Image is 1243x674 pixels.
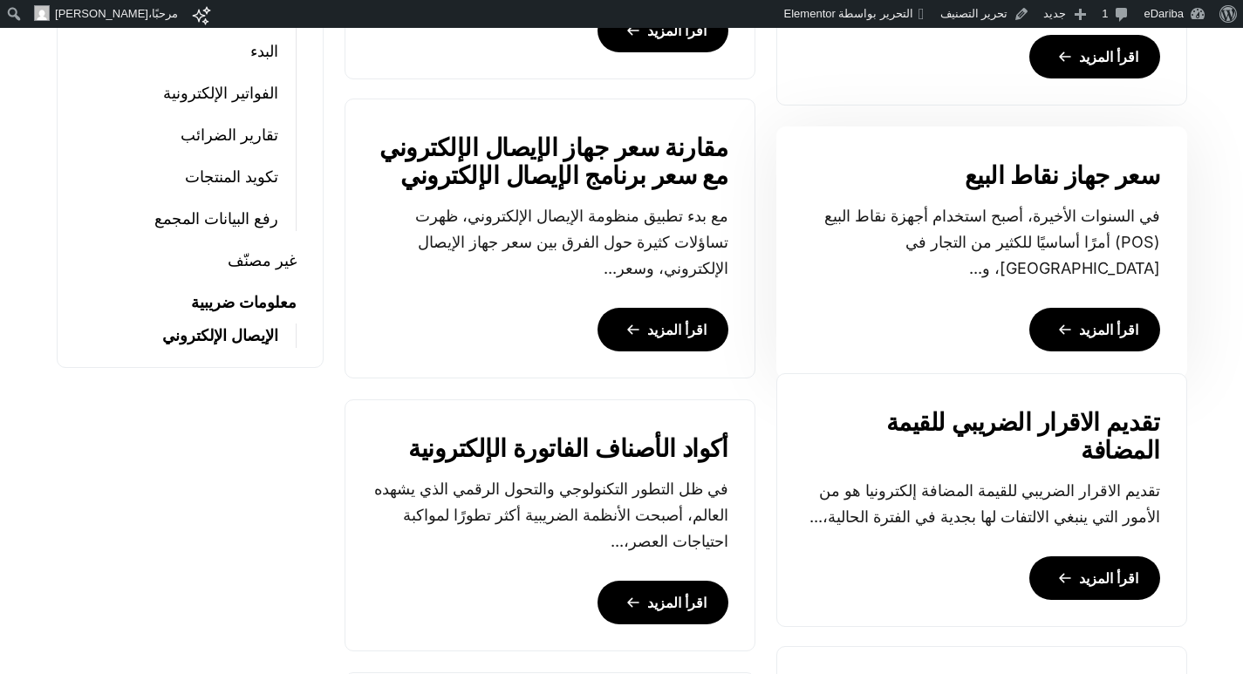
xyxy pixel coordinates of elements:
[803,203,1160,282] p: في السنوات الأخيرة، أصبح استخدام أجهزة نقاط البيع (POS) أمرًا أساسيًا للكثير من التجار في [GEOGRA...
[598,9,728,52] a: اقرأ المزيد
[598,581,728,624] a: اقرأ المزيد
[372,134,728,190] a: مقارنة سعر جهاز الإيصال الإلكتروني مع سعر برنامج الإيصال الإلكتروني
[185,165,278,189] a: تكويد المنتجات
[803,478,1160,530] p: تقديم الاقرار الضريبي للقيمة المضافة إلكترونيا هو من الأمور التي ينبغي الالتفات لها بجدية في الفت...
[408,435,727,463] a: أكواد الأصناف الفاتورة الإلكترونية
[163,81,278,106] a: الفواتير الإلكترونية
[372,476,728,555] p: في ظل التطور التكنولوجي والتحول الرقمي الذي يشهده العالم، أصبحت الأنظمة الضريبية أكثر تطورًا لموا...
[250,39,278,64] a: البدء
[228,248,297,273] a: غير مصنّف
[1029,556,1160,600] a: اقرأ المزيد
[162,323,278,348] a: الإيصال الإلكتروني
[1029,308,1160,351] a: اقرأ المزيد
[154,207,278,231] a: رفع البيانات المجمع
[1029,35,1160,78] a: اقرأ المزيد
[372,203,728,282] p: مع بدء تطبيق منظومة الإيصال الإلكتروني، ظهرت تساؤلات كثيرة حول الفرق بين سعر جهاز الإيصال الإلكتر...
[784,7,913,20] span: التحرير بواسطة Elementor
[181,123,278,147] a: تقارير الضرائب
[598,308,728,351] a: اقرأ المزيد
[191,290,297,315] a: معلومات ضريبية
[803,409,1160,465] a: تقديم الاقرار الضريبي للقيمة المضافة
[965,162,1160,190] a: سعر جهاز نقاط البيع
